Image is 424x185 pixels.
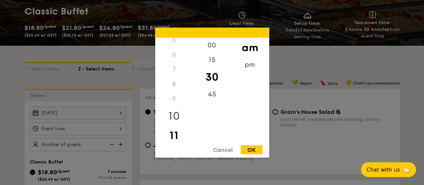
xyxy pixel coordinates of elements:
[206,145,239,154] div: Cancel
[241,145,262,154] div: OK
[403,166,411,174] span: 🦙
[155,126,193,145] div: 11
[231,38,269,57] div: am
[155,106,193,126] div: 10
[155,32,193,47] div: 5
[231,57,269,72] div: pm
[155,91,193,106] div: 9
[155,62,193,77] div: 7
[193,87,231,101] div: 45
[155,77,193,91] div: 8
[193,52,231,67] div: 15
[193,38,231,52] div: 00
[155,47,193,62] div: 6
[366,167,400,173] span: Chat with us
[361,162,416,177] button: Chat with us🦙
[193,67,231,87] div: 30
